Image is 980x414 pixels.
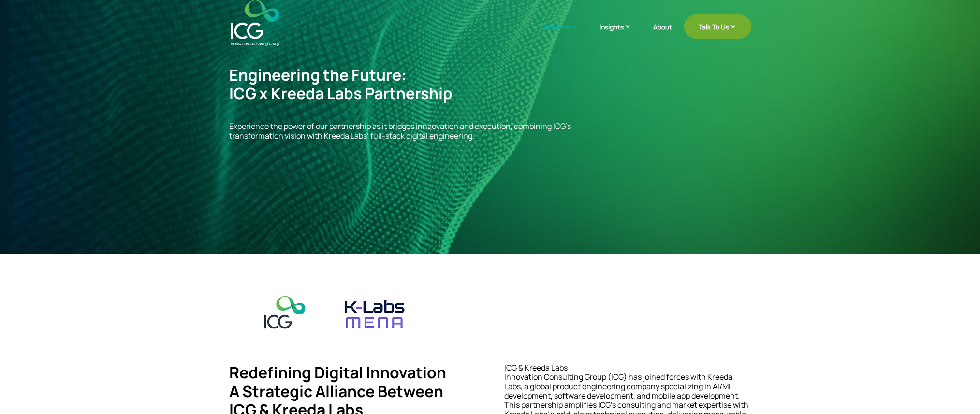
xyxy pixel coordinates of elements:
[229,121,571,131] span: Experience the power of our partnership as it bridges innaovation and execution, combining ICG’s
[229,83,453,104] span: ICG x Kreeda Labs Partnership
[653,23,672,46] a: About
[543,22,587,46] a: Services
[339,293,410,335] img: KL_Mena_ScaleDown_Jpg 1
[229,130,474,141] span: transformation vision with Kreeda Labs’ full-stack digital engineering.
[684,14,751,39] a: Talk To Us
[229,64,407,86] span: Engineering the Future:
[600,22,641,46] a: Insights
[260,293,310,335] img: icg-logo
